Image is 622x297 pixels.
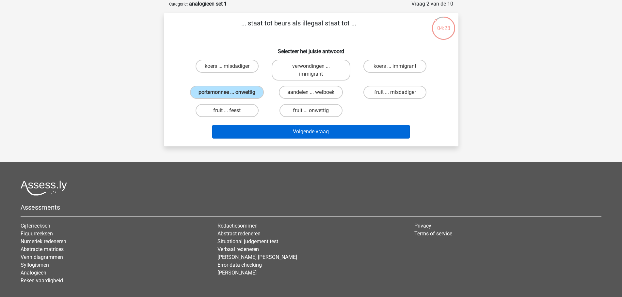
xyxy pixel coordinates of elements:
label: koers ... misdadiger [196,60,259,73]
div: 04:23 [431,16,456,32]
a: Venn diagrammen [21,254,63,260]
a: Situational judgement test [217,238,278,245]
label: koers ... immigrant [363,60,426,73]
label: fruit ... misdadiger [363,86,426,99]
a: Privacy [414,223,431,229]
a: Error data checking [217,262,262,268]
a: Numeriek redeneren [21,238,66,245]
a: Terms of service [414,230,452,237]
img: Assessly logo [21,180,67,196]
a: Verbaal redeneren [217,246,259,252]
label: verwondingen ... immigrant [272,60,350,81]
label: fruit ... feest [196,104,259,117]
a: Abstract redeneren [217,230,261,237]
p: ... staat tot beurs als illegaal staat tot ... [174,18,423,38]
a: Cijferreeksen [21,223,50,229]
strong: analogieen set 1 [189,1,227,7]
button: Volgende vraag [212,125,410,139]
a: Figuurreeksen [21,230,53,237]
a: Abstracte matrices [21,246,64,252]
a: Syllogismen [21,262,49,268]
small: Categorie: [169,2,188,7]
h6: Selecteer het juiste antwoord [174,43,448,54]
a: Redactiesommen [217,223,258,229]
a: [PERSON_NAME] [PERSON_NAME] [217,254,297,260]
h5: Assessments [21,203,601,211]
label: fruit ... onwettig [279,104,343,117]
label: aandelen ... wetboek [279,86,343,99]
a: Reken vaardigheid [21,277,63,284]
a: Analogieen [21,270,46,276]
a: [PERSON_NAME] [217,270,257,276]
label: portemonnee ... onwettig [190,86,264,99]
